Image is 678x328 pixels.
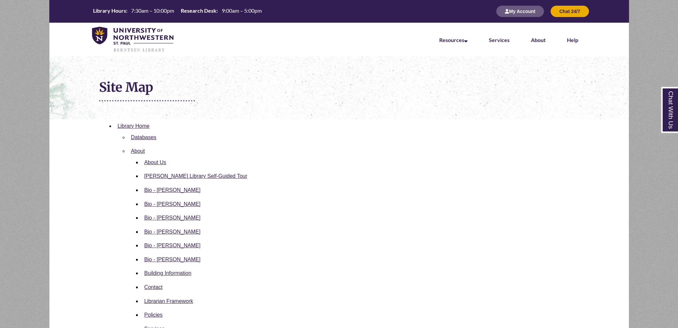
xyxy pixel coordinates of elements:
a: About [531,37,546,43]
a: Bio - [PERSON_NAME] [144,201,200,207]
a: Resources [439,37,468,43]
th: Research Desk: [178,7,219,14]
th: Library Hours: [90,7,128,14]
a: Databases [131,134,156,140]
a: Services [489,37,510,43]
a: Contact [144,284,162,290]
a: Hours Today [90,7,264,16]
a: Librarian Framework [144,298,193,304]
a: Library Home [117,123,149,129]
a: About [131,148,145,154]
button: Chat 24/7 [551,6,589,17]
a: Bio - [PERSON_NAME] [144,257,200,262]
span: 7:30am – 10:00pm [131,7,174,14]
a: Bio - [PERSON_NAME] [144,243,200,248]
a: [PERSON_NAME] Library Self-Guided Tour [144,173,247,179]
a: Bio - [PERSON_NAME] [144,187,200,193]
a: Bio - [PERSON_NAME] [144,229,200,235]
a: My Account [496,8,544,14]
a: Help [567,37,578,43]
a: Building Information [144,270,191,276]
a: About Us [144,159,166,165]
a: Bio - [PERSON_NAME] [144,215,200,221]
img: UNWSP Library Logo [92,27,174,53]
table: Hours Today [90,7,264,15]
button: My Account [496,6,544,17]
a: Chat 24/7 [551,8,589,14]
a: Policies [144,312,162,318]
h1: Site Map [94,74,571,100]
span: 9:00am – 5:00pm [222,7,262,14]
